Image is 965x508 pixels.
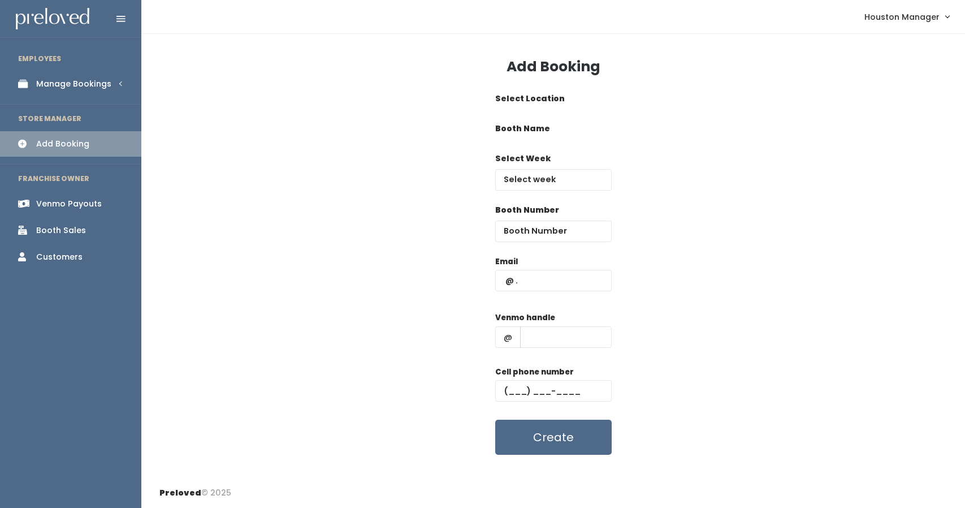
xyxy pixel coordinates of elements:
[495,93,565,105] label: Select Location
[16,8,89,30] img: preloved logo
[36,251,83,263] div: Customers
[159,487,201,498] span: Preloved
[495,380,612,402] input: (___) ___-____
[36,225,86,236] div: Booth Sales
[495,367,574,378] label: Cell phone number
[495,153,551,165] label: Select Week
[495,169,612,191] input: Select week
[36,138,89,150] div: Add Booking
[864,11,940,23] span: Houston Manager
[495,221,612,242] input: Booth Number
[495,123,550,135] label: Booth Name
[495,204,559,216] label: Booth Number
[495,256,518,268] label: Email
[495,270,612,291] input: @ .
[36,78,111,90] div: Manage Bookings
[159,478,231,499] div: © 2025
[36,198,102,210] div: Venmo Payouts
[495,326,521,348] span: @
[495,420,612,455] button: Create
[853,5,960,29] a: Houston Manager
[495,312,555,324] label: Venmo handle
[507,59,600,75] h3: Add Booking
